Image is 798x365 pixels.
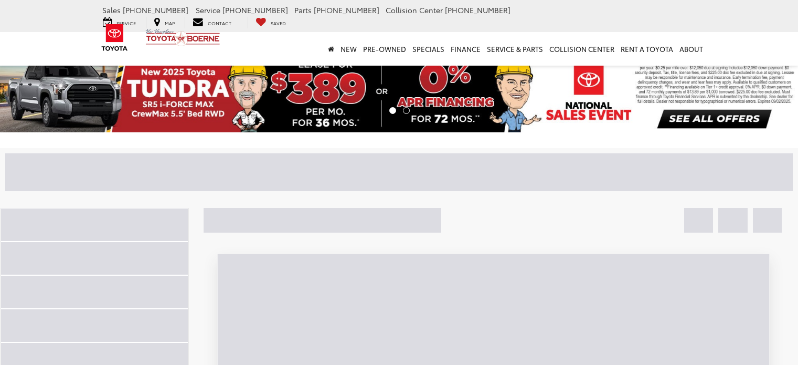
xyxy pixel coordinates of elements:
img: Vic Vaughan Toyota of Boerne [145,28,220,47]
span: Saved [271,19,286,26]
a: Service [95,17,144,28]
a: Pre-Owned [360,32,409,66]
a: About [676,32,706,66]
span: Collision Center [386,5,443,15]
a: Finance [448,32,484,66]
span: [PHONE_NUMBER] [314,5,379,15]
a: Collision Center [546,32,618,66]
span: Contact [208,19,231,26]
a: New [337,32,360,66]
span: Service [196,5,220,15]
a: Contact [185,17,239,28]
span: Sales [102,5,121,15]
span: Service [116,19,136,26]
span: Parts [294,5,312,15]
a: Rent a Toyota [618,32,676,66]
span: [PHONE_NUMBER] [123,5,188,15]
a: Specials [409,32,448,66]
a: Home [325,32,337,66]
img: Toyota [95,20,134,55]
span: Map [165,19,175,26]
a: My Saved Vehicles [248,17,294,28]
a: Service & Parts: Opens in a new tab [484,32,546,66]
span: [PHONE_NUMBER] [445,5,510,15]
a: Map [146,17,183,28]
span: [PHONE_NUMBER] [222,5,288,15]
